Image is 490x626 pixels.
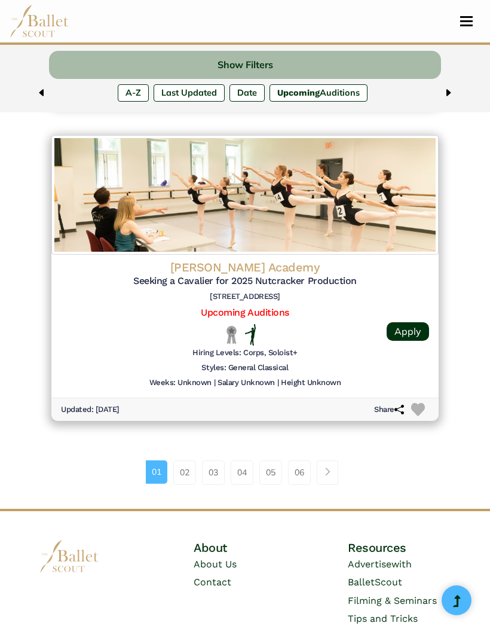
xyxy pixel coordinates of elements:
img: Logo [51,135,439,255]
h5: Seeking a Cavalier for 2025 Nutcracker Production [61,275,429,288]
h4: About [194,540,296,555]
a: 05 [259,460,282,484]
a: 06 [288,460,311,484]
button: Show Filters [49,51,441,79]
label: Auditions [269,84,367,101]
h6: | [214,378,216,388]
h6: Weeks: Unknown [149,378,212,388]
a: Filming & Seminars [348,595,437,606]
span: Upcoming [277,88,320,97]
img: Local [224,325,239,344]
label: Last Updated [154,84,225,101]
h6: Share [374,405,404,415]
a: Upcoming Auditions [201,307,289,318]
button: Toggle navigation [452,16,480,27]
a: Apply [387,322,429,341]
h6: [STREET_ADDRESS] [61,292,429,302]
h6: | [277,378,279,388]
h6: Updated: [DATE] [61,405,120,415]
h6: Hiring Levels: Corps, Soloist+ [192,348,298,358]
a: 03 [202,460,225,484]
a: Tips and Tricks [348,613,418,624]
h4: Resources [348,540,451,555]
label: A-Z [118,84,149,101]
img: Flat [245,324,256,346]
img: Heart [411,403,425,417]
a: Contact [194,576,231,588]
img: logo [39,540,99,573]
h6: Height Unknown [281,378,341,388]
h6: Salary Unknown [218,378,274,388]
a: 04 [231,460,253,484]
h4: [PERSON_NAME] Academy [61,259,429,275]
a: 01 [146,460,167,483]
a: 02 [173,460,196,484]
label: Date [229,84,265,101]
a: Advertisewith BalletScout [348,558,412,588]
nav: Page navigation example [146,460,345,484]
a: About Us [194,558,237,570]
h6: Styles: General Classical [201,363,288,373]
